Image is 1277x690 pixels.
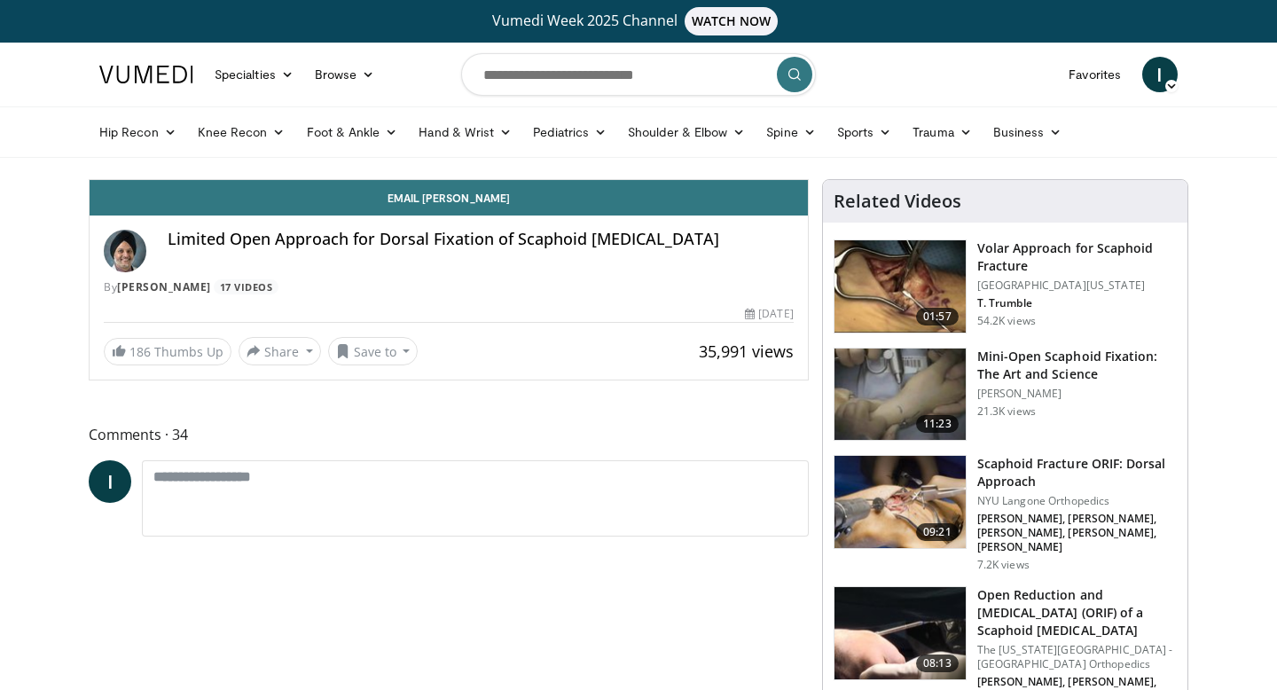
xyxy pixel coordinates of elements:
span: 09:21 [916,523,959,541]
h3: Mini-Open Scaphoid Fixation: The Art and Science [977,348,1177,383]
span: WATCH NOW [685,7,779,35]
a: Sports [827,114,903,150]
p: 7.2K views [977,558,1030,572]
h3: Volar Approach for Scaphoid Fracture [977,239,1177,275]
p: NYU Langone Orthopedics [977,494,1177,508]
p: 54.2K views [977,314,1036,328]
a: Browse [304,57,386,92]
a: 01:57 Volar Approach for Scaphoid Fracture [GEOGRAPHIC_DATA][US_STATE] T. Trumble 54.2K views [834,239,1177,333]
button: Save to [328,337,419,365]
span: Comments 34 [89,423,809,446]
a: Favorites [1058,57,1132,92]
a: I [1142,57,1178,92]
span: 186 [129,343,151,360]
a: Vumedi Week 2025 ChannelWATCH NOW [102,7,1175,35]
a: Specialties [204,57,304,92]
p: 21.3K views [977,404,1036,419]
img: VuMedi Logo [99,66,193,83]
a: Foot & Ankle [296,114,409,150]
img: 9e8d4ce5-5cf9-4f64-b223-8a8a66678819.150x105_q85_crop-smart_upscale.jpg [834,587,966,679]
a: [PERSON_NAME] [117,279,211,294]
a: Trauma [902,114,983,150]
span: 01:57 [916,308,959,325]
a: I [89,460,131,503]
img: Screen_shot_2010-09-13_at_9.16.13_PM_2.png.150x105_q85_crop-smart_upscale.jpg [834,349,966,441]
p: T. Trumble [977,296,1177,310]
a: 09:21 Scaphoid Fracture ORIF: Dorsal Approach NYU Langone Orthopedics [PERSON_NAME], [PERSON_NAME... [834,455,1177,572]
a: Business [983,114,1073,150]
h4: Related Videos [834,191,961,212]
img: Picture_4_4_3.png.150x105_q85_crop-smart_upscale.jpg [834,240,966,333]
img: Avatar [104,230,146,272]
a: Spine [756,114,826,150]
a: Shoulder & Elbow [617,114,756,150]
div: [DATE] [745,306,793,322]
p: [PERSON_NAME], [PERSON_NAME], [PERSON_NAME], [PERSON_NAME], [PERSON_NAME] [977,512,1177,554]
a: Pediatrics [522,114,617,150]
h3: Open Reduction and [MEDICAL_DATA] (ORIF) of a Scaphoid [MEDICAL_DATA] [977,586,1177,639]
button: Share [239,337,321,365]
input: Search topics, interventions [461,53,816,96]
a: 11:23 Mini-Open Scaphoid Fixation: The Art and Science [PERSON_NAME] 21.3K views [834,348,1177,442]
a: Hip Recon [89,114,187,150]
img: 77ce367d-3479-4283-9ae2-dfa1edb86cf6.jpg.150x105_q85_crop-smart_upscale.jpg [834,456,966,548]
a: Hand & Wrist [408,114,522,150]
h4: Limited Open Approach for Dorsal Fixation of Scaphoid [MEDICAL_DATA] [168,230,794,249]
p: [PERSON_NAME] [977,387,1177,401]
span: 11:23 [916,415,959,433]
a: Email [PERSON_NAME] [90,180,808,216]
span: 35,991 views [699,341,794,362]
h3: Scaphoid Fracture ORIF: Dorsal Approach [977,455,1177,490]
a: 17 Videos [214,279,278,294]
a: 186 Thumbs Up [104,338,231,365]
p: The [US_STATE][GEOGRAPHIC_DATA] - [GEOGRAPHIC_DATA] Orthopedics [977,643,1177,671]
span: 08:13 [916,655,959,672]
div: By [104,279,794,295]
p: [GEOGRAPHIC_DATA][US_STATE] [977,278,1177,293]
a: Knee Recon [187,114,296,150]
